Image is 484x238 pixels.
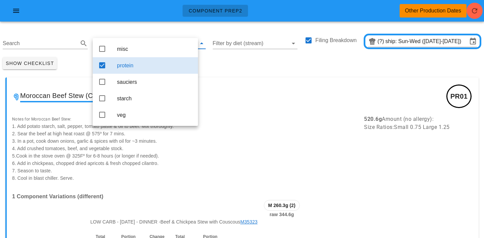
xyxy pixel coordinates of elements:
b: 520.6g [364,116,382,122]
div: sauciers [117,79,193,85]
div: Other Production Dates [405,7,461,15]
span: Moroccan Beef Stew (C7001) [20,90,111,102]
span: 5.Cook in the stove oven @ 325Fº for 6-8 hours (or longer if needed). [12,153,159,159]
span: 2. Sear the beef at high heat roast @ 575º for 7 mins. [12,131,125,136]
a: M35323 [240,219,257,225]
a: Component Prep2 [183,5,248,17]
span: 1. Add potato starch, salt, pepper, tomato paste & oil to beef. Mix thoroughly. [12,124,174,129]
span: 3. In a pot, cook down onions, garlic & spices with oil for ~3 minutes. [12,138,157,144]
div: veg [117,112,193,118]
div: raw 344.6g [86,196,477,222]
div: PR01 [446,84,472,108]
span: Low Carb - [DATE] - dinner - [90,219,161,225]
span: 8. Cool in blast chiller. Serve. [12,175,74,181]
span: Component Prep2 [188,8,242,13]
h3: 1 Component Variations (different) [12,193,473,200]
span: Beef & Chickpea Stew with Couscous [160,219,257,225]
div: proteinClear Filter by team [95,38,206,49]
div: Amount (no allergy): Size Ratios: Small 0.75 Large 1.25 [360,111,477,186]
button: Show Checklist [3,57,57,69]
span: 4. Add crushed tomatoes, beef, and vegetable stock. [12,146,123,151]
div: (?) [377,38,386,45]
span: Show Checklist [5,61,54,66]
span: 6. Add in chickpeas, chopped dried apricots & fresh chopped cilantro. [12,161,159,166]
div: misc [117,46,193,52]
div: protein [117,62,193,69]
div: starch [117,95,193,102]
span: 7. Season to taste. [12,168,52,173]
span: Notes for Moroccan Beef Stew: [12,117,72,122]
span: M 260.3g (2) [268,200,295,210]
div: Filter by diet (stream) [213,38,298,49]
label: Filing Breakdown [315,37,357,44]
